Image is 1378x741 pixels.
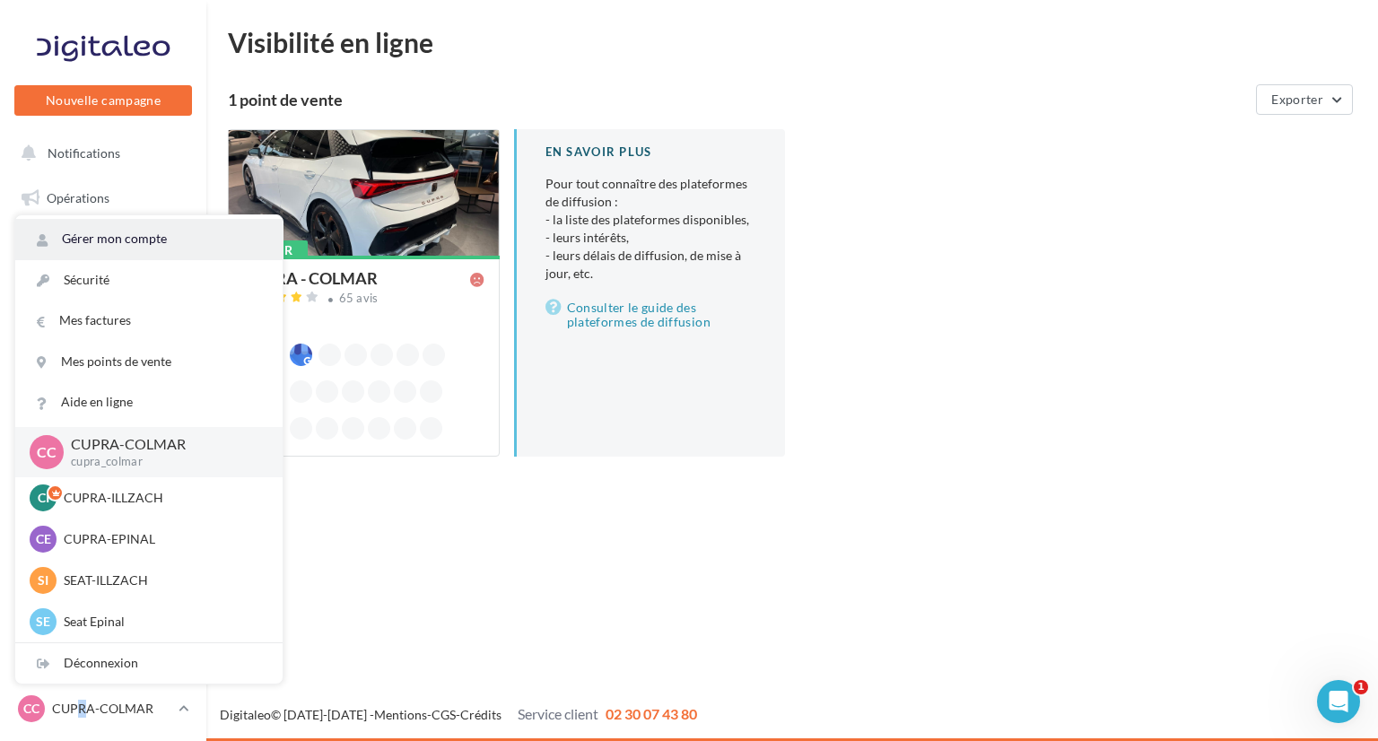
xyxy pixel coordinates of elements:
[64,489,261,507] p: CUPRA-ILLZACH
[71,454,254,470] p: cupra_colmar
[11,315,196,353] a: Campagnes
[64,571,261,589] p: SEAT-ILLZACH
[15,643,283,684] div: Déconnexion
[47,190,109,205] span: Opérations
[15,301,283,341] a: Mes factures
[1271,92,1323,107] span: Exporter
[15,382,283,423] a: Aide en ligne
[11,223,196,262] a: Boîte de réception1
[606,705,697,722] span: 02 30 07 43 80
[545,247,757,283] li: - leurs délais de diffusion, de mise à jour, etc.
[228,92,1249,108] div: 1 point de vente
[243,270,378,286] div: CUPRA - COLMAR
[432,707,456,722] a: CGS
[545,175,757,283] p: Pour tout connaître des plateformes de diffusion :
[11,135,188,172] button: Notifications
[545,229,757,247] li: - leurs intérêts,
[545,144,757,161] div: En savoir plus
[11,179,196,217] a: Opérations
[37,441,57,462] span: CC
[11,270,196,308] a: Visibilité en ligne
[1354,680,1368,694] span: 1
[71,434,254,455] p: CUPRA-COLMAR
[36,530,51,548] span: CE
[38,571,48,589] span: SI
[1256,84,1353,115] button: Exporter
[11,553,196,606] a: Campagnes DataOnDemand
[11,404,196,441] a: Médiathèque
[545,211,757,229] li: - la liste des plateformes disponibles,
[36,613,50,631] span: SE
[11,359,196,397] a: Contacts
[64,613,261,631] p: Seat Epinal
[15,260,283,301] a: Sécurité
[14,692,192,726] a: CC CUPRA-COLMAR
[228,29,1356,56] div: Visibilité en ligne
[460,707,501,722] a: Crédits
[374,707,427,722] a: Mentions
[14,85,192,116] button: Nouvelle campagne
[38,489,49,507] span: CI
[11,493,196,545] a: PLV et print personnalisable
[518,705,598,722] span: Service client
[220,707,697,722] span: © [DATE]-[DATE] - - -
[243,289,484,310] a: 65 avis
[220,707,271,722] a: Digitaleo
[64,530,261,548] p: CUPRA-EPINAL
[52,700,171,718] p: CUPRA-COLMAR
[1317,680,1360,723] iframe: Intercom live chat
[339,292,379,304] div: 65 avis
[48,145,120,161] span: Notifications
[545,297,757,333] a: Consulter le guide des plateformes de diffusion
[15,342,283,382] a: Mes points de vente
[15,219,283,259] a: Gérer mon compte
[23,700,39,718] span: CC
[11,449,196,486] a: Calendrier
